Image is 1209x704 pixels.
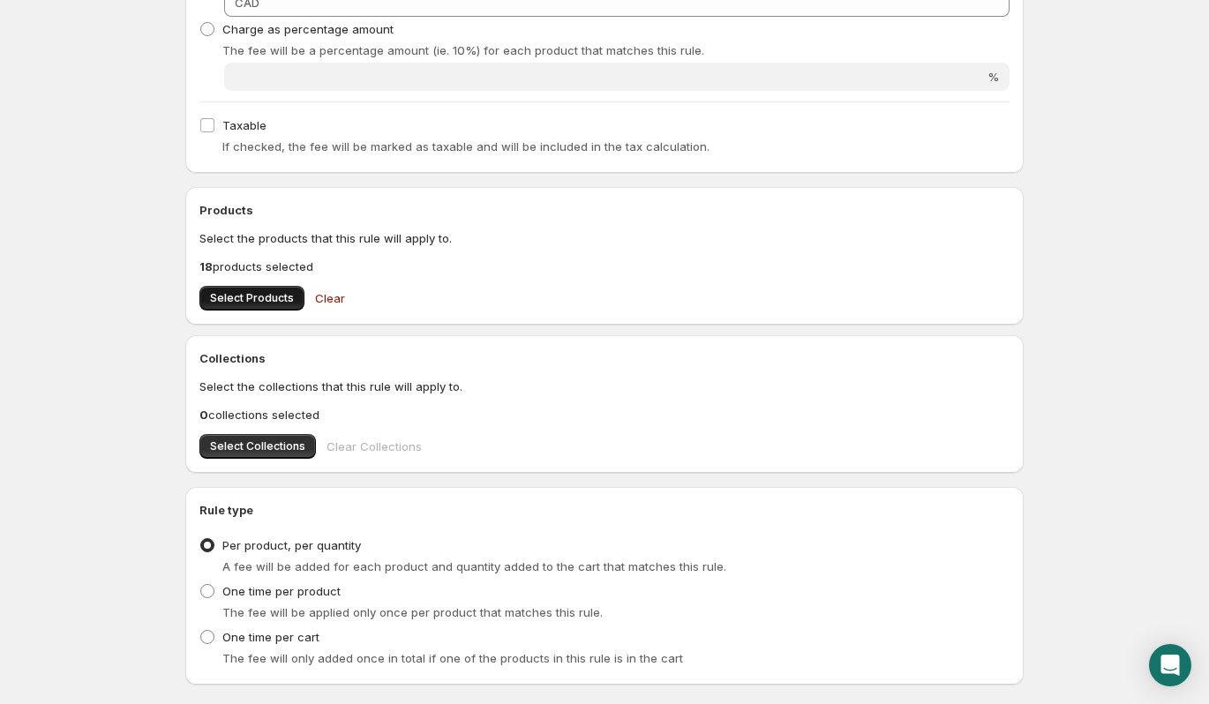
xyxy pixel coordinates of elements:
span: The fee will only added once in total if one of the products in this rule is in the cart [222,651,683,665]
p: products selected [199,258,1010,275]
span: One time per product [222,584,341,598]
span: Per product, per quantity [222,538,361,552]
div: Open Intercom Messenger [1149,644,1191,686]
p: collections selected [199,406,1010,423]
span: Clear [315,289,345,307]
p: The fee will be a percentage amount (ie. 10%) for each product that matches this rule. [222,41,1010,59]
b: 0 [199,408,208,422]
h2: Collections [199,349,1010,367]
span: Charge as percentage amount [222,22,394,36]
button: Select Products [199,286,304,311]
span: Taxable [222,118,267,132]
p: Select the products that this rule will apply to. [199,229,1010,247]
span: % [987,70,999,84]
span: Select Collections [210,439,305,453]
button: Clear [304,281,356,316]
span: The fee will be applied only once per product that matches this rule. [222,605,603,619]
span: Select Products [210,291,294,305]
span: A fee will be added for each product and quantity added to the cart that matches this rule. [222,559,726,573]
h2: Rule type [199,501,1010,519]
span: If checked, the fee will be marked as taxable and will be included in the tax calculation. [222,139,710,154]
p: Select the collections that this rule will apply to. [199,378,1010,395]
span: One time per cart [222,630,319,644]
b: 18 [199,259,213,273]
button: Select Collections [199,434,316,459]
h2: Products [199,201,1010,219]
